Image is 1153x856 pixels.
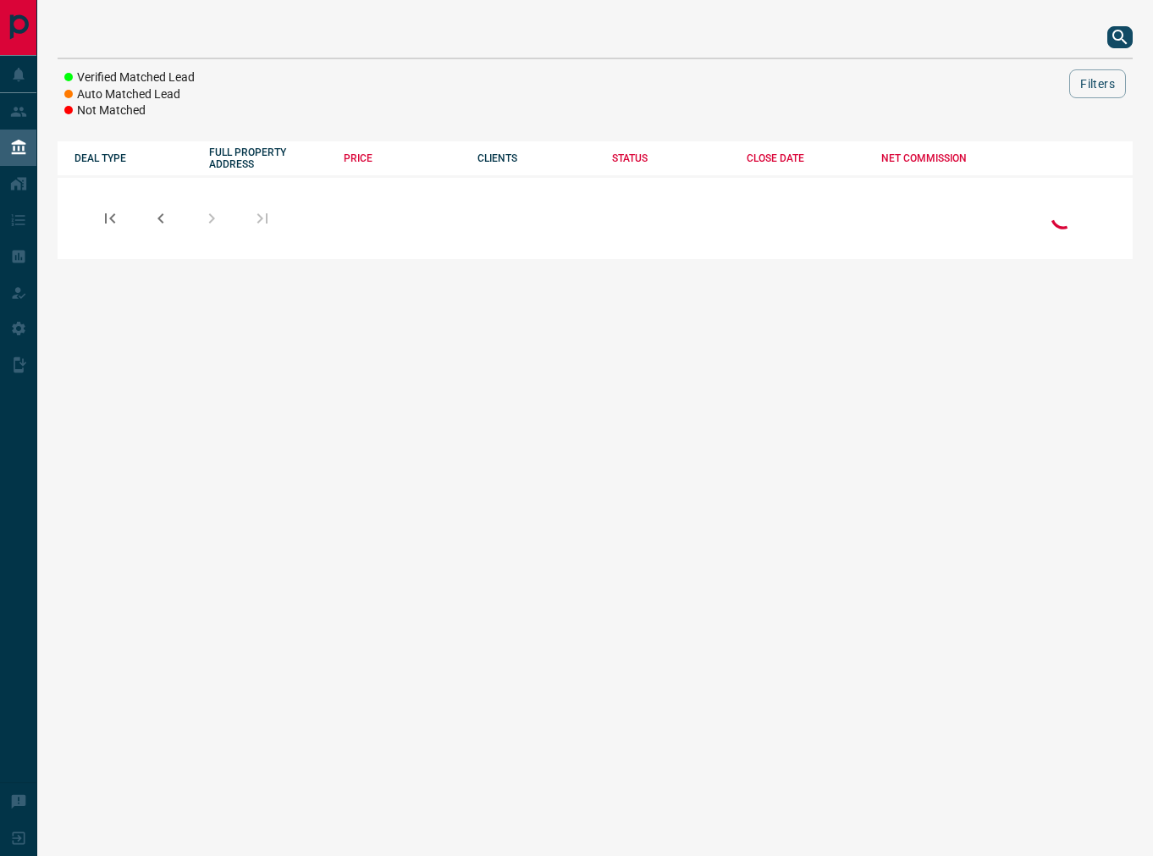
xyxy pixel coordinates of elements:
[1107,26,1133,48] button: search button
[64,102,195,119] li: Not Matched
[612,152,730,164] div: STATUS
[1046,200,1080,236] div: Loading
[64,86,195,103] li: Auto Matched Lead
[477,152,595,164] div: CLIENTS
[209,146,327,170] div: FULL PROPERTY ADDRESS
[64,69,195,86] li: Verified Matched Lead
[747,152,864,164] div: CLOSE DATE
[881,152,999,164] div: NET COMMISSION
[1069,69,1126,98] button: Filters
[344,152,461,164] div: PRICE
[74,152,192,164] div: DEAL TYPE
